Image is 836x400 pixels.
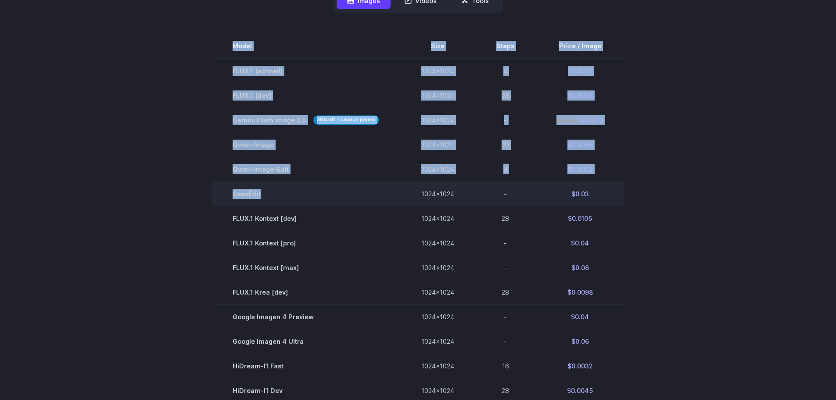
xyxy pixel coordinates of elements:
td: $0.06 [535,329,624,354]
td: FLUX.1 Kontext [dev] [212,206,400,231]
strong: 30% off - Launch promo [313,115,379,125]
td: 1024x1024 [400,256,475,280]
td: $0.0032 [535,354,624,378]
td: $0.08 [535,256,624,280]
td: FLUX.1 Krea [dev] [212,280,400,305]
td: HiDream-I1 Fast [212,354,400,378]
td: $0.0098 [535,280,624,305]
th: Steps [475,34,535,58]
td: Qwen-Image [212,132,400,157]
td: $0.0105 [535,206,624,231]
td: FLUX.1 [schnell] [212,58,400,83]
td: - [475,256,535,280]
td: 1024x1024 [400,58,475,83]
td: 28 [475,83,535,108]
td: FLUX.1 [dev] [212,83,400,108]
td: 1024x1024 [400,354,475,378]
td: - [475,329,535,354]
s: $0.039 [556,116,578,124]
td: 1024x1024 [400,206,475,231]
td: $0.0058 [535,132,624,157]
td: $0.03 [535,182,624,206]
td: $0.0038 [535,83,624,108]
td: FLUX.1 Kontext [max] [212,256,400,280]
th: Price / Image [535,34,624,58]
td: SeedEdit [212,182,400,206]
td: - [475,231,535,256]
td: Google Imagen 4 Ultra [212,329,400,354]
td: 1024x1024 [400,231,475,256]
th: Model [212,34,400,58]
td: 1024x1024 [400,280,475,305]
td: - [475,108,535,132]
td: 1024x1024 [400,329,475,354]
td: Google Imagen 4 Preview [212,305,400,329]
td: - [475,182,535,206]
td: 28 [475,206,535,231]
td: $0.0273 [535,108,624,132]
td: $0.0032 [535,157,624,181]
td: 1024x1024 [400,182,475,206]
td: 16 [475,354,535,378]
td: FLUX.1 Kontext [pro] [212,231,400,256]
td: 1024x1024 [400,83,475,108]
td: 1024x1024 [400,132,475,157]
td: Qwen-Image-Edit [212,157,400,181]
td: 8 [475,157,535,181]
th: Size [400,34,475,58]
td: 4 [475,58,535,83]
td: 20 [475,132,535,157]
td: 1024x1024 [400,157,475,181]
td: 1024x1024 [400,108,475,132]
td: 28 [475,280,535,305]
td: $0.0013 [535,58,624,83]
td: $0.04 [535,231,624,256]
span: Gemini Flash Image 2.5 [233,115,379,125]
td: 1024x1024 [400,305,475,329]
td: $0.04 [535,305,624,329]
td: - [475,305,535,329]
